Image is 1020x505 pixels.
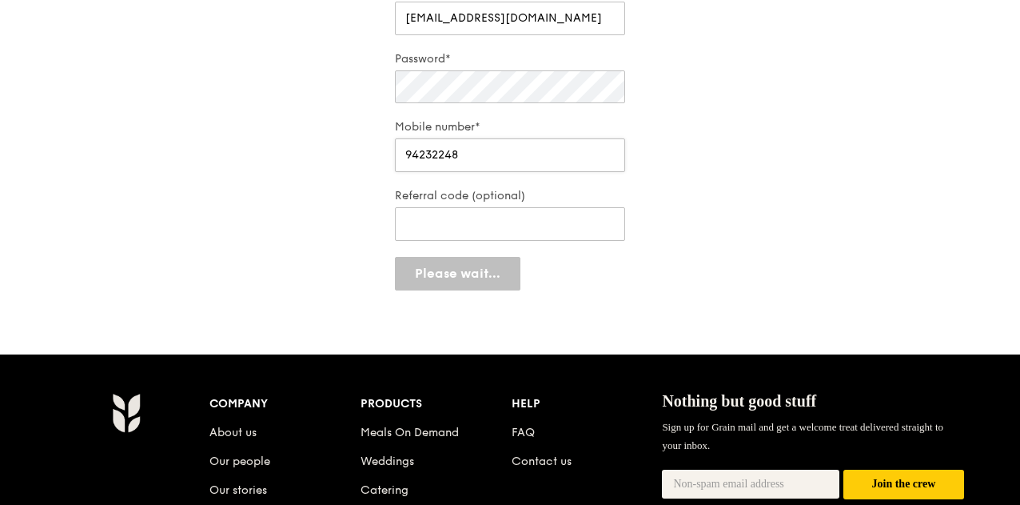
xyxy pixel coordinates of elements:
a: Contact us [512,455,572,468]
span: Sign up for Grain mail and get a welcome treat delivered straight to your inbox. [662,421,943,451]
a: Meals On Demand [361,426,459,439]
span: Nothing but good stuff [662,392,816,410]
button: Join the crew [843,470,964,499]
img: Grain [112,393,140,433]
label: Mobile number* [395,119,625,135]
div: Help [512,393,663,415]
a: Our people [209,455,270,468]
a: About us [209,426,257,439]
div: Company [209,393,361,415]
a: Our stories [209,483,267,497]
div: Products [361,393,512,415]
input: Non-spam email address [662,470,839,499]
a: Weddings [361,455,414,468]
button: Please wait... [395,257,520,291]
a: Catering [361,483,408,497]
label: Password* [395,51,625,67]
label: Referral code (optional) [395,188,625,204]
a: FAQ [512,426,535,439]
